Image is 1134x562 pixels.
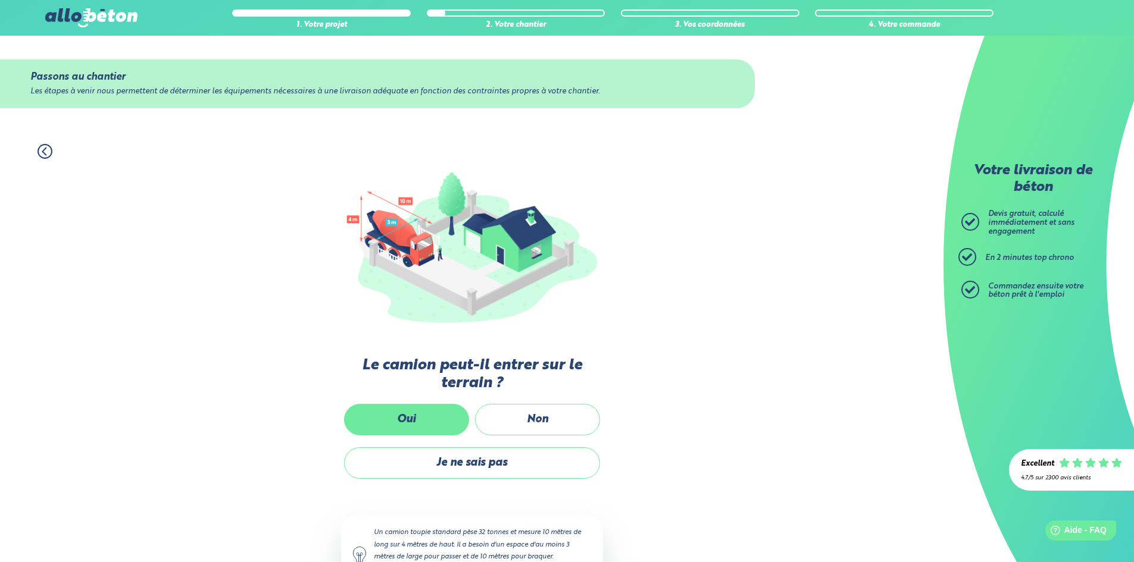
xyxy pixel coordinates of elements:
div: 4. Votre commande [815,21,994,30]
div: 4.7/5 sur 2300 avis clients [1021,475,1122,481]
span: Commandez ensuite votre béton prêt à l'emploi [988,282,1083,299]
label: Le camion peut-il entrer sur le terrain ? [341,357,603,392]
div: 2. Votre chantier [427,21,605,30]
label: Non [475,404,600,435]
div: Les étapes à venir nous permettent de déterminer les équipements nécessaires à une livraison adéq... [30,87,725,96]
div: Passons au chantier [30,71,725,83]
img: allobéton [45,8,137,27]
span: En 2 minutes top chrono [985,254,1074,262]
div: 3. Vos coordonnées [621,21,799,30]
div: 1. Votre projet [232,21,411,30]
iframe: Help widget launcher [1028,516,1121,549]
div: Excellent [1021,460,1054,469]
p: Votre livraison de béton [964,163,1101,196]
label: Oui [344,404,469,435]
span: Devis gratuit, calculé immédiatement et sans engagement [988,210,1074,235]
label: Je ne sais pas [344,447,600,479]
